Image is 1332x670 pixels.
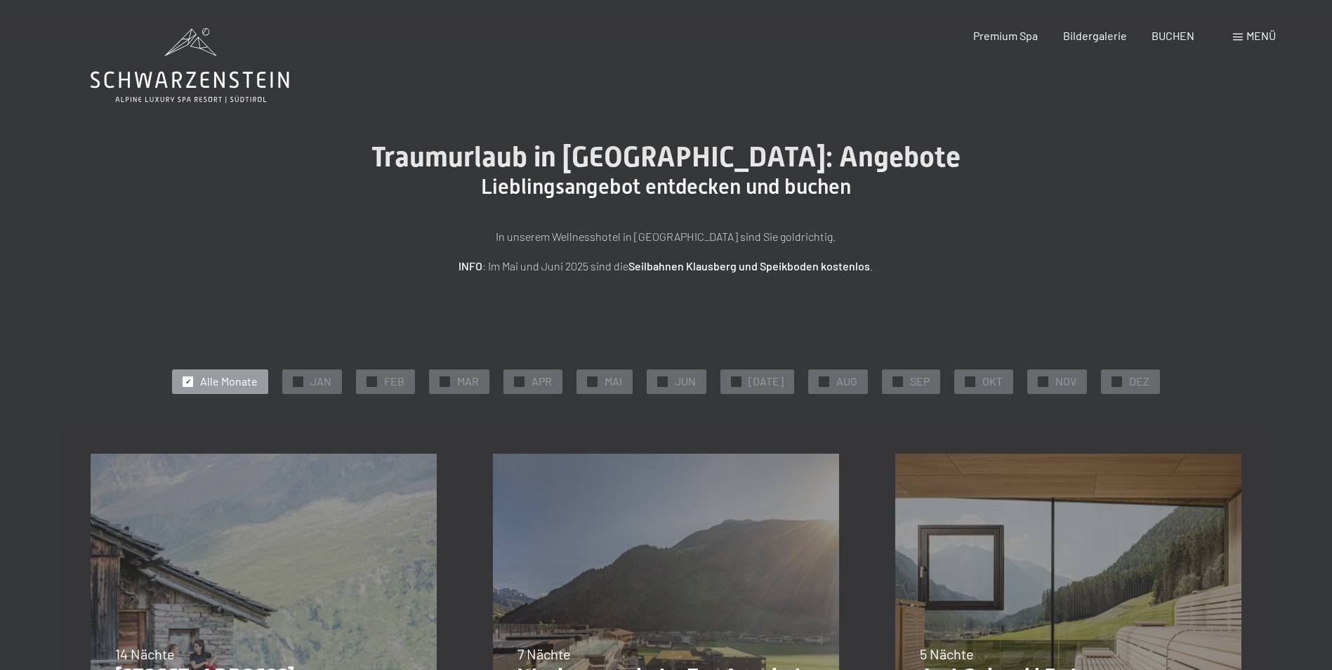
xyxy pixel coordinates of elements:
[920,645,974,662] span: 5 Nächte
[457,374,479,389] span: MAR
[115,645,175,662] span: 14 Nächte
[734,376,739,386] span: ✓
[1063,29,1127,42] a: Bildergalerie
[185,376,191,386] span: ✓
[822,376,827,386] span: ✓
[973,29,1038,42] a: Premium Spa
[315,257,1017,275] p: : Im Mai und Juni 2025 sind die .
[749,374,784,389] span: [DATE]
[895,376,901,386] span: ✓
[1055,374,1076,389] span: NOV
[369,376,375,386] span: ✓
[836,374,857,389] span: AUG
[910,374,930,389] span: SEP
[459,259,482,272] strong: INFO
[1246,29,1276,42] span: Menü
[371,140,961,173] span: Traumurlaub in [GEOGRAPHIC_DATA]: Angebote
[1152,29,1194,42] a: BUCHEN
[1041,376,1046,386] span: ✓
[628,259,870,272] strong: Seilbahnen Klausberg und Speikboden kostenlos
[1114,376,1120,386] span: ✓
[982,374,1003,389] span: OKT
[384,374,404,389] span: FEB
[675,374,696,389] span: JUN
[442,376,448,386] span: ✓
[517,376,522,386] span: ✓
[310,374,331,389] span: JAN
[200,374,258,389] span: Alle Monate
[315,228,1017,246] p: In unserem Wellnesshotel in [GEOGRAPHIC_DATA] sind Sie goldrichtig.
[481,174,851,199] span: Lieblingsangebot entdecken und buchen
[1129,374,1149,389] span: DEZ
[296,376,301,386] span: ✓
[660,376,666,386] span: ✓
[517,645,571,662] span: 7 Nächte
[968,376,973,386] span: ✓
